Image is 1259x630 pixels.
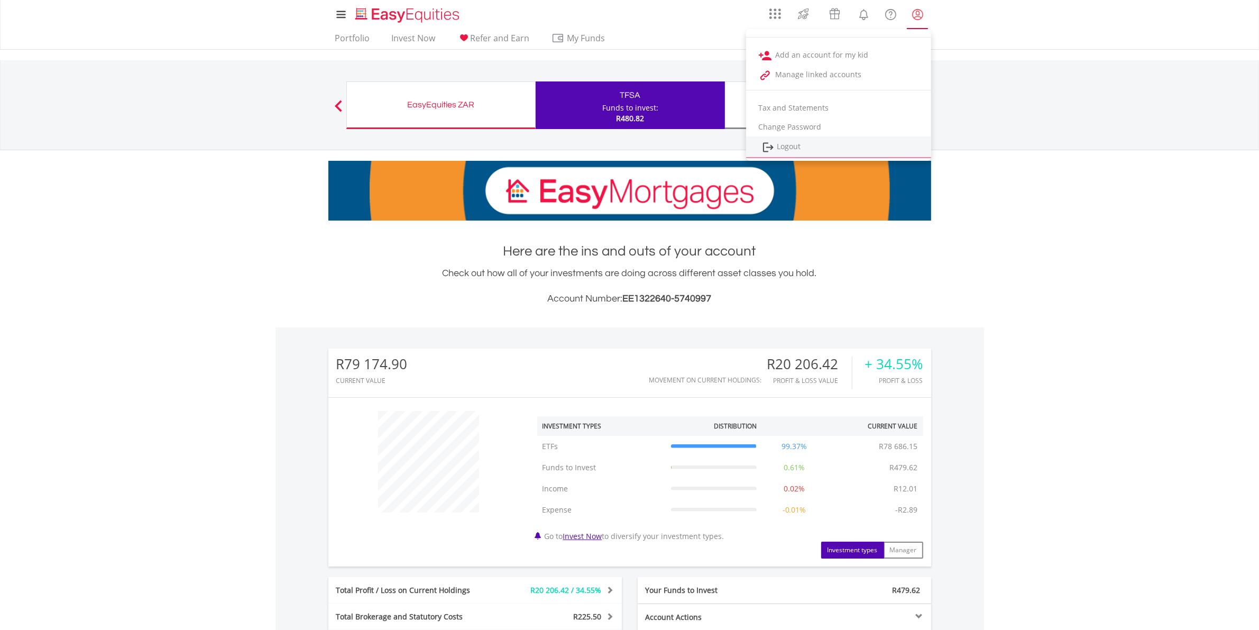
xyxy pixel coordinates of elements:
span: R479.62 [893,585,921,595]
div: Funds to invest: [602,103,658,113]
span: R20 206.42 / 34.55% [531,585,602,595]
span: EE1322640-5740997 [623,294,712,304]
div: R20 206.42 [767,357,852,372]
div: Your Funds to Invest [638,585,785,596]
div: Go to to diversify your investment types. [529,406,931,559]
td: -R2.89 [890,499,923,521]
button: Investment types [821,542,884,559]
td: 0.02% [762,478,826,499]
div: Profit & Loss Value [767,377,852,384]
img: thrive-v2.svg [795,5,812,22]
button: Manager [884,542,923,559]
div: R79 174.90 [336,357,408,372]
td: 99.37% [762,436,826,457]
td: R12.01 [889,478,923,499]
td: R479.62 [885,457,923,478]
div: Account Actions [638,612,785,623]
h1: Here are the ins and outs of your account [328,242,931,261]
img: vouchers-v2.svg [826,5,843,22]
a: Portfolio [331,33,374,49]
div: EasyEquities ZAR [353,97,529,112]
td: -0.01% [762,499,826,521]
a: Vouchers [819,3,850,22]
a: Add an account for my kid [746,45,931,65]
th: Investment Types [537,416,666,436]
div: Movement on Current Holdings: [649,377,762,384]
div: Distribution [714,422,757,431]
div: Profit & Loss [865,377,923,384]
div: TFSA [542,88,719,103]
a: My Profile [904,3,931,26]
a: Logout [746,136,931,158]
div: Total Brokerage and Statutory Costs [328,611,500,622]
div: Check out how all of your investments are doing across different asset classes you hold. [328,266,931,306]
div: + 34.55% [865,357,923,372]
a: Refer and Earn [453,33,534,49]
div: CURRENT VALUE [336,377,408,384]
a: Notifications [850,3,877,24]
td: R78 686.15 [874,436,923,457]
td: Expense [537,499,666,521]
td: Funds to Invest [537,457,666,478]
a: Manage linked accounts [746,65,931,85]
span: R480.82 [616,113,644,123]
div: Total Profit / Loss on Current Holdings [328,585,500,596]
a: Invest Now [563,531,602,541]
a: Tax and Statements [746,98,931,117]
td: 0.61% [762,457,826,478]
h3: Account Number: [328,291,931,306]
div: Activate a new account type [731,97,907,112]
a: Invest Now [388,33,440,49]
a: FAQ's and Support [877,3,904,24]
td: ETFs [537,436,666,457]
th: Current Value [826,416,923,436]
span: My Funds [552,31,621,45]
img: grid-menu-icon.svg [769,8,781,20]
a: Home page [351,3,464,24]
img: EasyMortage Promotion Banner [328,161,931,221]
a: Change Password [746,117,931,136]
span: R225.50 [574,611,602,622]
span: Refer and Earn [471,32,530,44]
img: EasyEquities_Logo.png [353,6,464,24]
td: Income [537,478,666,499]
a: AppsGrid [762,3,788,20]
